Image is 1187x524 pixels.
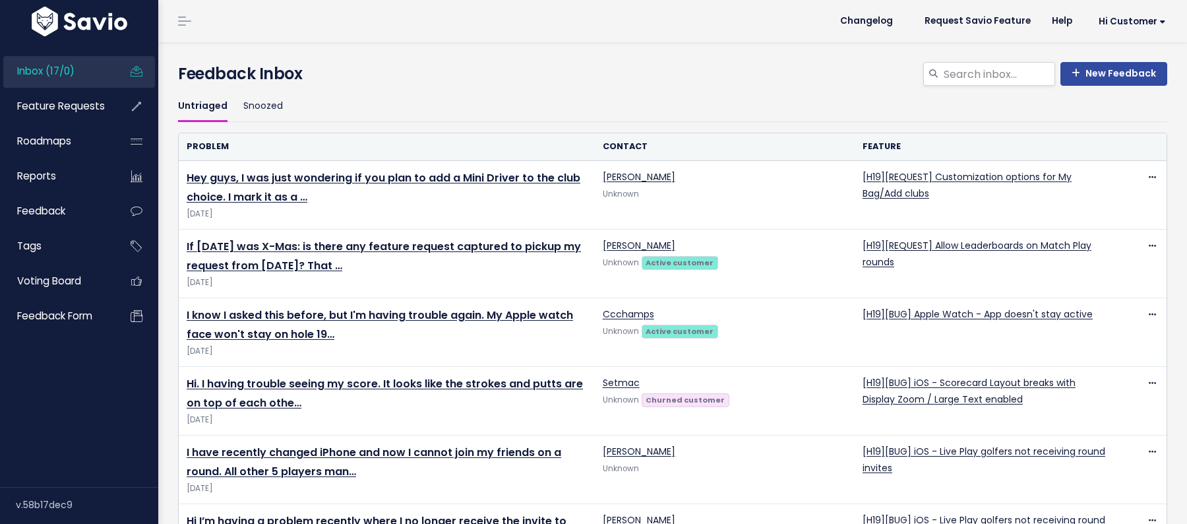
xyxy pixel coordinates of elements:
a: Churned customer [642,393,729,406]
span: Feedback [17,204,65,218]
a: Hi Customer [1083,11,1176,32]
strong: Active customer [646,257,714,268]
a: [H19][BUG] iOS - Scorecard Layout breaks with Display Zoom / Large Text enabled [863,376,1076,406]
img: logo-white.9d6f32f41409.svg [28,7,131,36]
a: Help [1041,11,1083,31]
a: Roadmaps [3,126,109,156]
a: If [DATE] was X-Mas: is there any feature request captured to pickup my request from [DATE]? That … [187,239,581,273]
span: Unknown [603,189,639,199]
th: Problem [179,133,595,160]
a: Setmac [603,376,640,389]
h4: Feedback Inbox [178,62,1167,86]
span: Reports [17,169,56,183]
a: Feedback form [3,301,109,331]
ul: Filter feature requests [178,91,1167,122]
a: Untriaged [178,91,228,122]
div: v.58b17dec9 [16,488,158,522]
span: Unknown [603,257,639,268]
a: Hi. I having trouble seeing my score. It looks like the strokes and putts are on top of each othe… [187,376,583,410]
a: Inbox (17/0) [3,56,109,86]
th: Contact [595,133,855,160]
a: [H19][BUG] Apple Watch - App doesn't stay active [863,308,1093,321]
a: Active customer [642,324,718,337]
a: Snoozed [243,91,283,122]
a: New Feedback [1060,62,1167,86]
a: Tags [3,231,109,261]
a: I know I asked this before, but I'm having trouble again. My Apple watch face won't stay on hole 19… [187,308,573,342]
span: [DATE] [187,413,587,427]
span: [DATE] [187,207,587,221]
a: Hey guys, I was just wondering if you plan to add a Mini Driver to the club choice. I mark it as a … [187,170,580,205]
span: Unknown [603,326,639,337]
th: Feature [855,133,1114,160]
span: Voting Board [17,274,81,288]
strong: Churned customer [646,395,725,405]
a: Active customer [642,255,718,269]
input: Search inbox... [942,62,1055,86]
span: [DATE] [187,276,587,290]
span: Inbox (17/0) [17,64,75,78]
span: Feedback form [17,309,92,323]
a: [PERSON_NAME] [603,445,675,458]
a: [H19][REQUEST] Customization options for My Bag/Add clubs [863,170,1072,200]
span: Feature Requests [17,99,105,113]
span: Roadmaps [17,134,71,148]
strong: Active customer [646,326,714,337]
a: I have recently changed iPhone and now I cannot join my friends on a round. All other 5 players man… [187,445,561,479]
a: Feature Requests [3,91,109,121]
span: Unknown [603,395,639,405]
span: Unknown [603,463,639,474]
span: [DATE] [187,482,587,496]
a: Feedback [3,196,109,226]
a: [H19][BUG] iOS - Live Play golfers not receiving round invites [863,445,1105,475]
a: Voting Board [3,266,109,296]
a: Reports [3,161,109,191]
a: [PERSON_NAME] [603,170,675,183]
span: Tags [17,239,42,253]
span: Changelog [840,16,893,26]
a: [PERSON_NAME] [603,239,675,252]
span: Hi Customer [1099,16,1166,26]
a: Ccchamps [603,308,654,321]
span: [DATE] [187,344,587,358]
a: Request Savio Feature [914,11,1041,31]
a: [H19][REQUEST] Allow Leaderboards on Match Play rounds [863,239,1091,269]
